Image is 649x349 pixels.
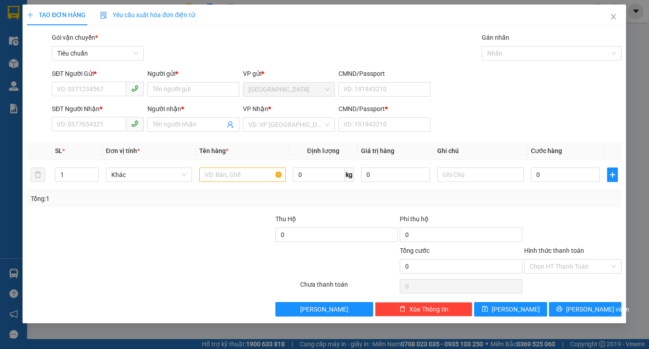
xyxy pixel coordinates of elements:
[27,12,33,18] span: plus
[438,168,524,182] input: Ghi Chú
[105,8,127,17] span: Nhận:
[610,13,617,20] span: close
[300,279,399,295] div: Chưa thanh toán
[105,8,178,28] div: [PERSON_NAME]
[52,34,98,41] span: Gói vận chuyển
[111,168,187,181] span: Khác
[101,12,108,19] img: icon
[8,39,99,51] div: 0899117977
[276,302,374,316] button: [PERSON_NAME]
[105,39,178,51] div: 0935340390
[55,147,62,154] span: SL
[409,304,448,314] span: Xóa Thông tin
[243,105,269,112] span: VP Nhận
[31,168,45,182] button: delete
[105,51,178,62] div: 0
[8,8,99,28] div: [GEOGRAPHIC_DATA]
[148,104,240,114] div: Người nhận
[52,104,144,114] div: SĐT Người Nhận
[339,104,431,114] div: CMND/Passport
[276,215,297,223] span: Thu Hộ
[399,306,406,313] span: delete
[132,120,139,127] span: phone
[101,11,196,19] span: Yêu cầu xuất hóa đơn điện tử
[549,302,622,316] button: printer[PERSON_NAME] và In
[339,69,431,79] div: CMND/Passport
[524,247,584,254] label: Hình thức thanh toán
[27,11,86,19] span: TẠO ĐƠN HÀNG
[58,47,139,60] span: Tiêu chuẩn
[400,247,430,254] span: Tổng cước
[8,28,99,39] div: HÀO
[434,142,527,160] th: Ghi chú
[608,168,618,182] button: plus
[556,306,562,313] span: printer
[106,147,140,154] span: Đơn vị tính
[105,28,178,39] div: HOÀNG
[307,147,339,154] span: Định lượng
[345,168,354,182] span: kg
[601,5,626,30] button: Close
[227,121,234,128] span: user-add
[249,83,330,96] span: Đà Nẵng
[608,171,618,178] span: plus
[475,302,547,316] button: save[PERSON_NAME]
[566,304,629,314] span: [PERSON_NAME] và In
[361,147,394,154] span: Giá trị hàng
[492,304,540,314] span: [PERSON_NAME]
[361,168,430,182] input: 0
[200,168,286,182] input: VD: Bàn, Ghế
[531,147,562,154] span: Cước hàng
[31,194,251,204] div: Tổng: 1
[132,85,139,92] span: phone
[243,69,335,79] div: VP gửi
[8,8,22,17] span: Gửi:
[482,306,488,313] span: save
[482,34,510,41] label: Gán nhãn
[400,214,522,228] div: Phí thu hộ
[375,302,473,316] button: deleteXóa Thông tin
[148,69,240,79] div: Người gửi
[301,304,349,314] span: [PERSON_NAME]
[52,69,144,79] div: SĐT Người Gửi
[200,147,229,154] span: Tên hàng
